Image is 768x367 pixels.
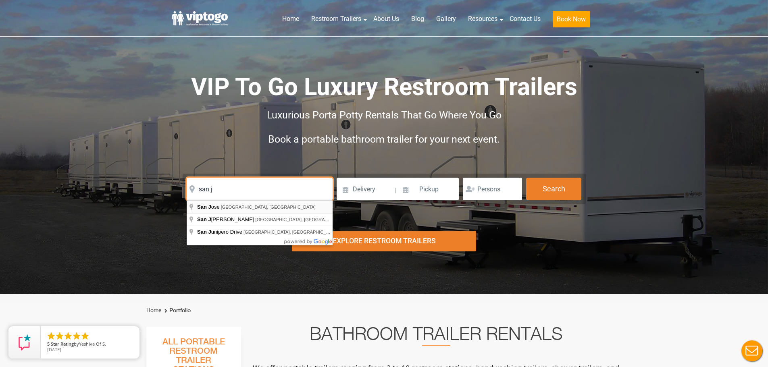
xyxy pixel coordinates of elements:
[405,10,430,28] a: Blog
[55,331,65,341] li: 
[462,10,504,28] a: Resources
[146,307,161,313] a: Home
[244,230,387,234] span: [GEOGRAPHIC_DATA], [GEOGRAPHIC_DATA], [GEOGRAPHIC_DATA]
[197,229,211,235] span: San J
[47,346,61,352] span: [DATE]
[398,178,459,200] input: Pickup
[197,216,256,222] span: [PERSON_NAME]
[553,11,590,27] button: Book Now
[305,10,367,28] a: Restroom Trailers
[367,10,405,28] a: About Us
[221,205,316,209] span: [GEOGRAPHIC_DATA], [GEOGRAPHIC_DATA]
[430,10,462,28] a: Gallery
[395,178,397,203] span: |
[197,204,221,210] span: ose
[256,217,350,222] span: [GEOGRAPHIC_DATA], [GEOGRAPHIC_DATA]
[292,231,476,251] div: Explore Restroom Trailers
[736,335,768,367] button: Live Chat
[47,341,50,347] span: 5
[72,331,81,341] li: 
[337,178,394,200] input: Delivery
[187,178,333,200] input: Where do you need your restroom?
[197,216,211,222] span: San J
[197,229,244,235] span: unipero Drive
[504,10,547,28] a: Contact Us
[51,341,74,347] span: Star Rating
[526,178,581,200] button: Search
[79,341,106,347] span: Yeshiva Of S.
[463,178,522,200] input: Persons
[276,10,305,28] a: Home
[63,331,73,341] li: 
[80,331,90,341] li: 
[46,331,56,341] li: 
[162,306,191,315] li: Portfolio
[191,73,577,101] span: VIP To Go Luxury Restroom Trailers
[197,204,211,210] span: San J
[547,10,596,32] a: Book Now
[268,133,500,145] span: Book a portable bathroom trailer for your next event.
[252,327,620,346] h2: Bathroom Trailer Rentals
[17,334,33,350] img: Review Rating
[47,342,133,347] span: by
[267,109,502,121] span: Luxurious Porta Potty Rentals That Go Where You Go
